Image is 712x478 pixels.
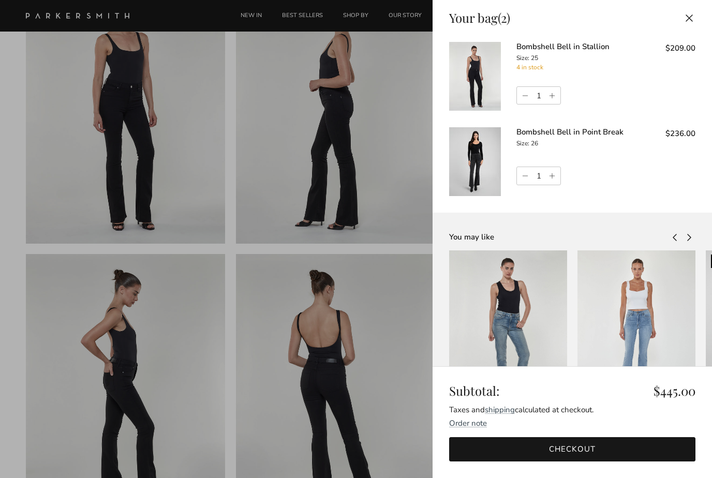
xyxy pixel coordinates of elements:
[449,404,695,416] div: Taxes and calculated at checkout.
[517,87,531,104] a: Decrease quantity
[531,139,538,147] span: 26
[449,232,669,243] div: You may like
[449,418,487,428] toggle-target: Order note
[531,54,538,62] span: 25
[449,437,695,461] a: Checkout
[516,139,529,147] span: Size:
[531,168,546,184] input: Quantity
[531,87,546,104] input: Quantity
[516,127,624,137] a: Bombshell Bell in Point Break
[654,383,695,398] span: $445.00
[665,43,695,53] span: $209.00
[498,9,510,26] span: (2)
[516,63,650,72] div: 4 in stock
[516,41,610,52] a: Bombshell Bell in Stallion
[546,87,560,104] a: Increase quantity
[517,167,531,185] a: Decrease quantity
[449,10,510,25] div: Your bag
[449,383,695,398] div: Subtotal:
[516,54,529,62] span: Size:
[546,167,560,185] a: Increase quantity
[665,128,695,139] span: $236.00
[485,405,515,415] a: shipping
